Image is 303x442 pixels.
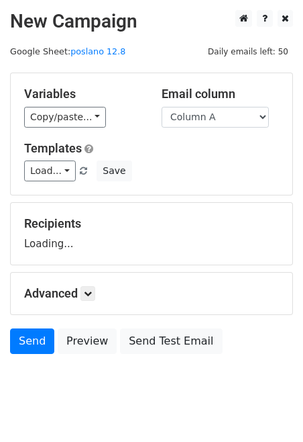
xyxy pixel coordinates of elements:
a: Load... [24,161,76,181]
small: Google Sheet: [10,46,125,56]
div: Loading... [24,216,279,251]
a: Send [10,328,54,354]
h2: New Campaign [10,10,293,33]
h5: Recipients [24,216,279,231]
a: Templates [24,141,82,155]
a: poslano 12.8 [70,46,125,56]
h5: Advanced [24,286,279,301]
button: Save [97,161,131,181]
a: Send Test Email [120,328,222,354]
a: Daily emails left: 50 [203,46,293,56]
h5: Email column [162,87,279,101]
a: Preview [58,328,117,354]
span: Daily emails left: 50 [203,44,293,59]
h5: Variables [24,87,141,101]
a: Copy/paste... [24,107,106,128]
